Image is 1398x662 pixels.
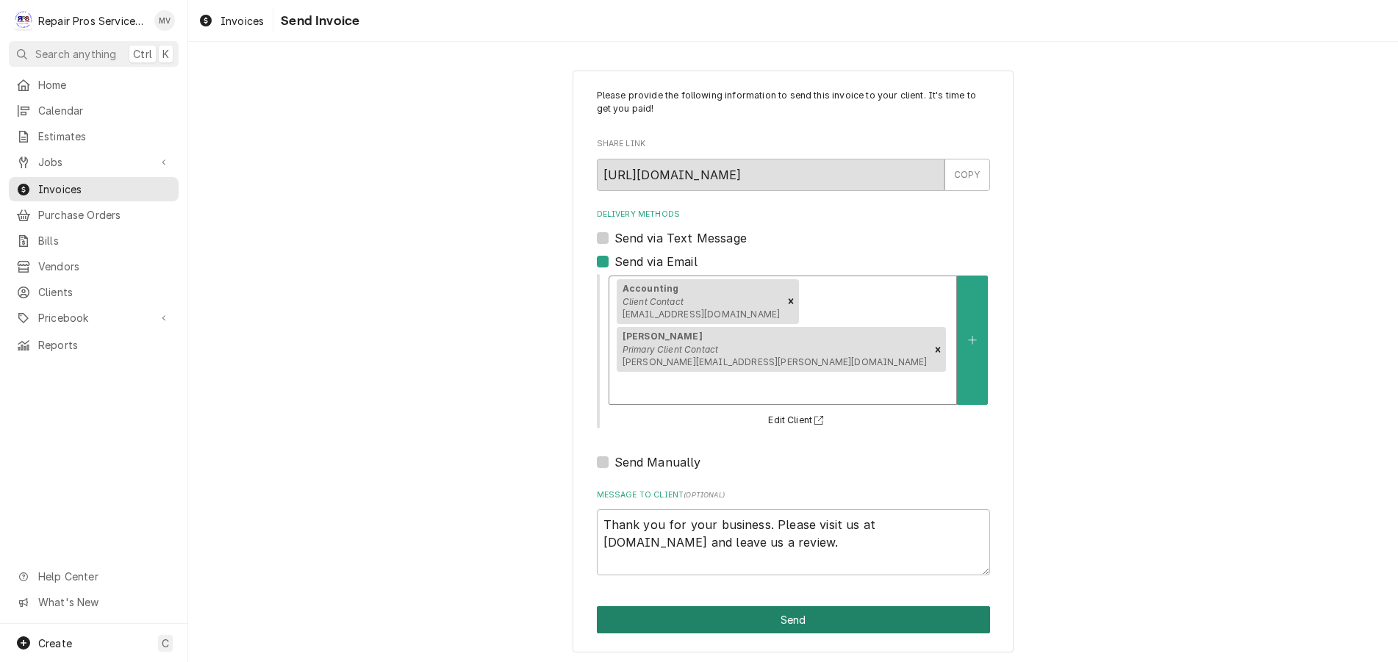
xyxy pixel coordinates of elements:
span: Purchase Orders [38,207,171,223]
div: Delivery Methods [597,209,990,471]
span: C [162,636,169,651]
span: Clients [38,284,171,300]
span: Search anything [35,46,116,62]
label: Send via Text Message [614,229,747,247]
span: Create [38,637,72,650]
span: Help Center [38,569,170,584]
button: Send [597,606,990,633]
span: Invoices [38,181,171,197]
a: Reports [9,333,179,357]
span: Calendar [38,103,171,118]
span: Estimates [38,129,171,144]
a: Go to What's New [9,590,179,614]
textarea: Thank you for your business. Please visit us at [DOMAIN_NAME] and leave us a review. [597,509,990,575]
div: Remove [object Object] [783,279,799,325]
a: Invoices [9,177,179,201]
div: R [13,10,34,31]
span: Jobs [38,154,149,170]
div: Remove [object Object] [930,327,946,373]
span: Ctrl [133,46,152,62]
p: Please provide the following information to send this invoice to your client. It's time to get yo... [597,89,990,116]
a: Go to Help Center [9,564,179,589]
span: K [162,46,169,62]
span: Send Invoice [276,11,359,31]
em: Primary Client Contact [623,344,719,355]
a: Go to Jobs [9,150,179,174]
span: Home [38,77,171,93]
a: Vendors [9,254,179,278]
div: Button Group Row [597,606,990,633]
a: Go to Pricebook [9,306,179,330]
span: Reports [38,337,171,353]
button: Edit Client [766,411,830,430]
div: Invoice Send Form [597,89,990,575]
div: Message to Client [597,489,990,575]
div: MV [154,10,175,31]
label: Message to Client [597,489,990,501]
div: Button Group [597,606,990,633]
div: Mindy Volker's Avatar [154,10,175,31]
span: Vendors [38,259,171,274]
a: Home [9,73,179,97]
strong: Accounting [623,283,679,294]
label: Share Link [597,138,990,150]
div: Repair Pros Services Inc [38,13,146,29]
a: Purchase Orders [9,203,179,227]
label: Delivery Methods [597,209,990,220]
svg: Create New Contact [968,335,977,345]
strong: [PERSON_NAME] [623,331,703,342]
span: ( optional ) [684,491,725,499]
span: Pricebook [38,310,149,325]
a: Bills [9,229,179,253]
span: What's New [38,594,170,610]
span: Invoices [221,13,264,29]
label: Send via Email [614,253,698,270]
span: [EMAIL_ADDRESS][DOMAIN_NAME] [623,309,780,320]
label: Send Manually [614,453,701,471]
button: Search anythingCtrlK [9,41,179,67]
em: Client Contact [623,296,684,307]
a: Clients [9,280,179,304]
button: COPY [944,159,990,191]
span: Bills [38,233,171,248]
button: Create New Contact [957,276,988,405]
a: Calendar [9,98,179,123]
a: Invoices [193,9,270,33]
div: Invoice Send [573,71,1014,652]
span: [PERSON_NAME][EMAIL_ADDRESS][PERSON_NAME][DOMAIN_NAME] [623,356,928,367]
div: Repair Pros Services Inc's Avatar [13,10,34,31]
div: Share Link [597,138,990,190]
a: Estimates [9,124,179,148]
